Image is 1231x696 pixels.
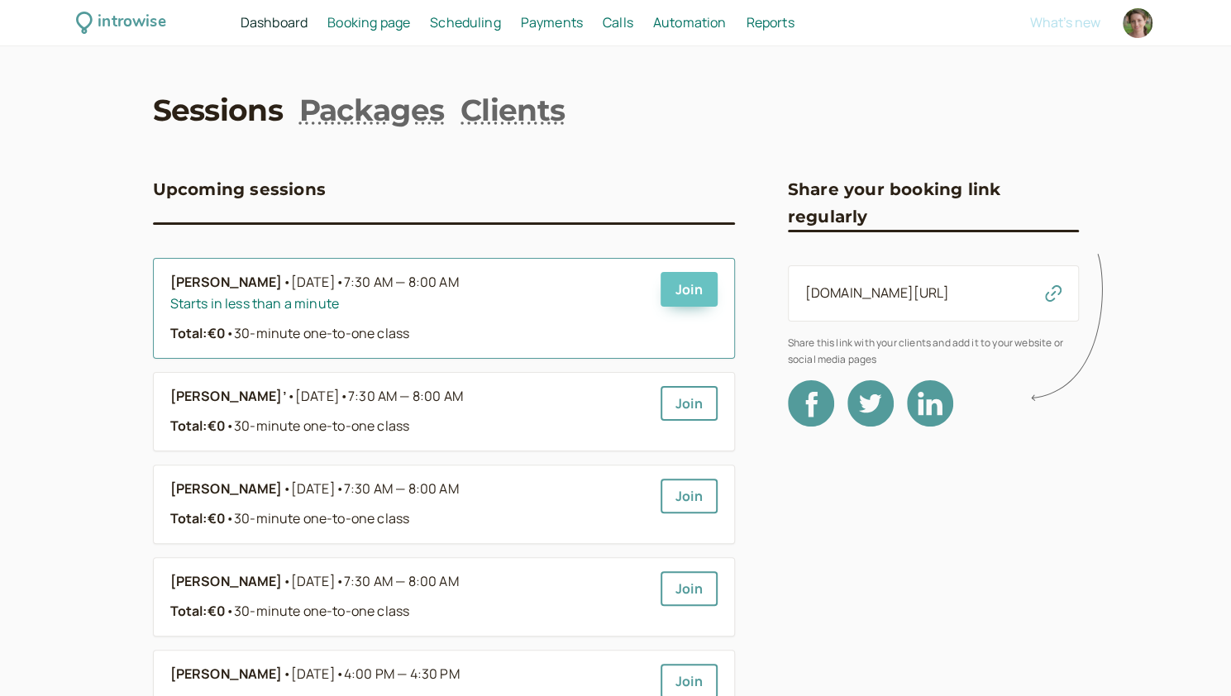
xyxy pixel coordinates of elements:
b: [PERSON_NAME] [170,571,283,593]
span: 4:00 PM — 4:30 PM [344,665,460,683]
span: • [283,272,291,293]
a: introwise [76,10,166,36]
span: [DATE] [291,571,459,593]
span: • [226,417,234,435]
span: Booking page [327,13,410,31]
span: [DATE] [291,272,459,293]
span: • [283,479,291,500]
span: 30-minute one-to-one class [226,417,409,435]
span: • [287,386,295,408]
span: • [336,273,344,291]
span: [DATE] [295,386,463,408]
b: [PERSON_NAME] [170,479,283,500]
a: Calls [603,12,633,34]
span: • [226,324,234,342]
span: Calls [603,13,633,31]
span: • [283,571,291,593]
span: Automation [653,13,727,31]
span: Dashboard [241,13,308,31]
span: [DATE] [291,664,460,685]
span: Payments [521,13,583,31]
a: [PERSON_NAME]•[DATE]•7:30 AM — 8:00 AMTotal:€0•30-minute one-to-one class [170,571,647,622]
a: Join [661,479,718,513]
span: 7:30 AM — 8:00 AM [344,479,459,498]
a: Reports [746,12,794,34]
b: [PERSON_NAME]’ [170,386,287,408]
a: Packages [299,89,444,131]
a: Account [1120,6,1155,41]
span: 7:30 AM — 8:00 AM [344,273,459,291]
span: What's new [1030,13,1100,31]
b: [PERSON_NAME] [170,664,283,685]
span: • [336,665,344,683]
h3: Share your booking link regularly [788,176,1079,230]
span: • [226,509,234,527]
a: Automation [653,12,727,34]
strong: Total: €0 [170,602,226,620]
b: [PERSON_NAME] [170,272,283,293]
a: Join [661,272,718,307]
a: Join [661,571,718,606]
strong: Total: €0 [170,509,226,527]
a: [DOMAIN_NAME][URL] [805,284,950,302]
a: Clients [460,89,565,131]
span: • [226,602,234,620]
iframe: Chat Widget [1148,617,1231,696]
span: • [283,664,291,685]
a: Dashboard [241,12,308,34]
a: [PERSON_NAME]•[DATE]•7:30 AM — 8:00 AMTotal:€0•30-minute one-to-one class [170,479,647,530]
span: 7:30 AM — 8:00 AM [348,387,463,405]
span: 30-minute one-to-one class [226,509,409,527]
strong: Total: €0 [170,417,226,435]
span: Scheduling [430,13,501,31]
span: Reports [746,13,794,31]
a: Booking page [327,12,410,34]
a: Payments [521,12,583,34]
div: Starts in less than a minute [170,293,647,315]
a: Join [661,386,718,421]
button: What's new [1030,15,1100,30]
div: introwise [98,10,165,36]
span: 30-minute one-to-one class [226,602,409,620]
span: [DATE] [291,479,459,500]
span: 7:30 AM — 8:00 AM [344,572,459,590]
span: • [336,572,344,590]
span: • [336,479,344,498]
a: Sessions [153,89,283,131]
a: Scheduling [430,12,501,34]
strong: Total: €0 [170,324,226,342]
h3: Upcoming sessions [153,176,326,203]
a: [PERSON_NAME]’•[DATE]•7:30 AM — 8:00 AMTotal:€0•30-minute one-to-one class [170,386,647,437]
span: 30-minute one-to-one class [226,324,409,342]
a: [PERSON_NAME]•[DATE]•7:30 AM — 8:00 AMStarts in less than a minuteTotal:€0•30-minute one-to-one c... [170,272,647,345]
span: • [340,387,348,405]
span: Share this link with your clients and add it to your website or social media pages [788,335,1079,367]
